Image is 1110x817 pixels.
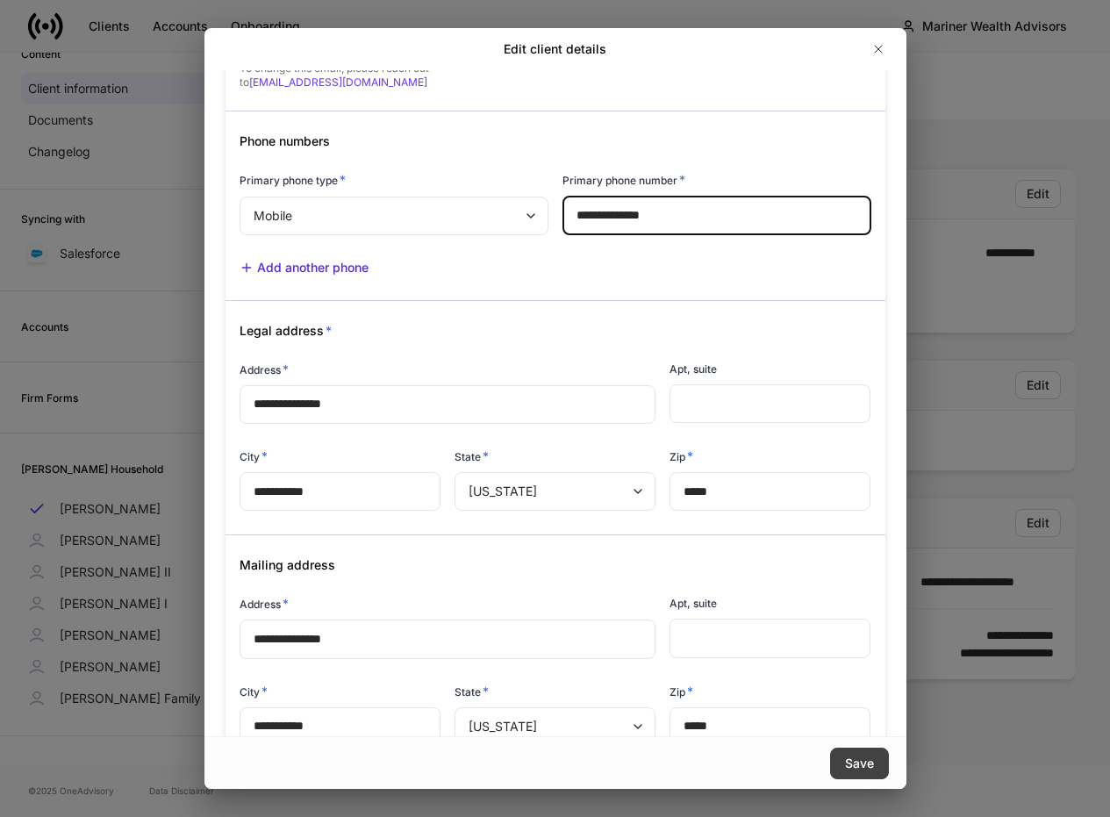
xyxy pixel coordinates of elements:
[670,595,717,612] h6: Apt, suite
[455,683,489,700] h6: State
[226,111,871,150] div: Phone numbers
[845,755,874,772] div: Save
[830,748,889,779] button: Save
[240,361,289,378] h6: Address
[504,40,606,58] h2: Edit client details
[455,448,489,465] h6: State
[240,171,346,189] h6: Primary phone type
[226,301,871,340] div: Legal address
[670,683,693,700] h6: Zip
[240,197,548,235] div: Mobile
[240,259,369,277] button: Add another phone
[562,171,685,189] h6: Primary phone number
[240,448,268,465] h6: City
[455,472,655,511] div: [US_STATE]
[670,361,717,377] h6: Apt, suite
[226,535,871,574] div: Mailing address
[240,61,548,90] p: To change this email, please reach out to
[455,707,655,746] div: [US_STATE]
[240,683,268,700] h6: City
[249,75,427,89] a: [EMAIL_ADDRESS][DOMAIN_NAME]
[240,595,289,613] h6: Address
[670,448,693,465] h6: Zip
